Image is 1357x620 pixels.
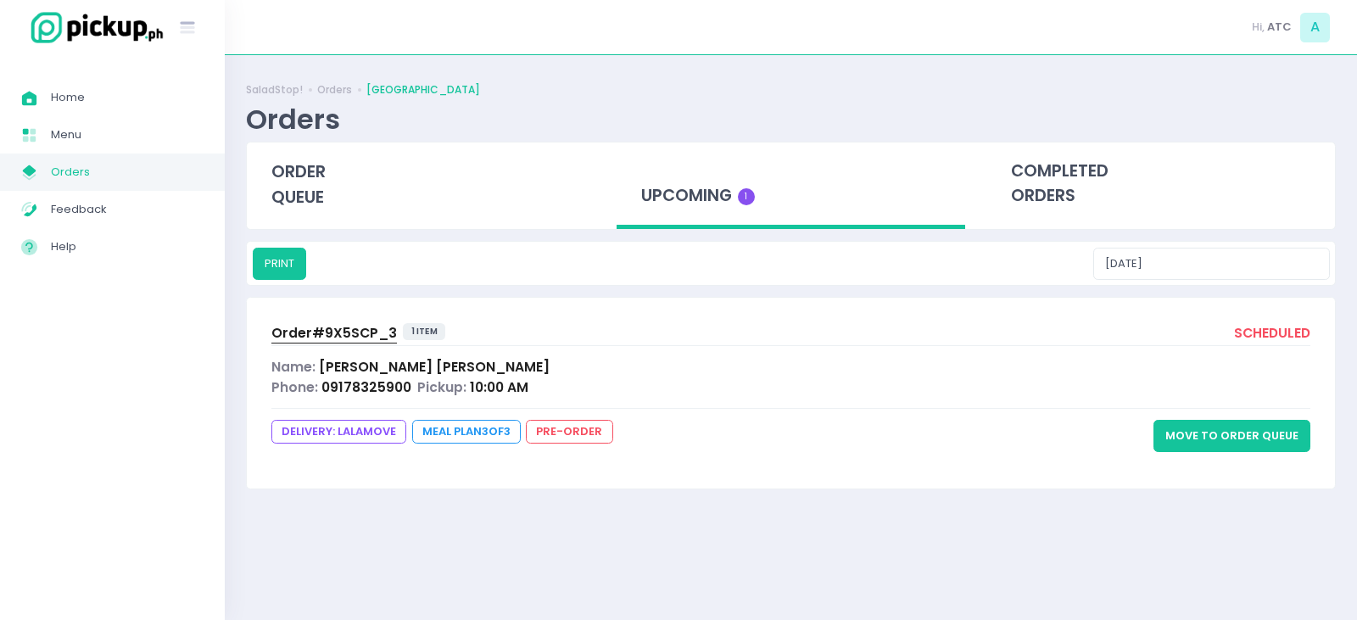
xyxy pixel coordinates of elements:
span: 10:00 AM [470,378,528,396]
span: DELIVERY: lalamove [271,420,406,444]
span: Pickup: [417,378,466,396]
span: Meal Plan 3 of 3 [412,420,521,444]
span: Help [51,236,204,258]
span: [PERSON_NAME] [PERSON_NAME] [319,358,550,376]
span: A [1300,13,1330,42]
span: 09178325900 [321,378,411,396]
span: pre-order [526,420,612,444]
span: 1 item [403,323,446,340]
span: Home [51,87,204,109]
span: Order# 9X5SCP_3 [271,324,397,342]
div: scheduled [1234,323,1310,346]
button: PRINT [253,248,306,280]
a: SaladStop! [246,82,303,98]
span: 1 [738,188,755,205]
span: Hi, [1252,19,1265,36]
a: [GEOGRAPHIC_DATA] [366,82,480,98]
a: Order#9X5SCP_3 [271,323,397,346]
span: Feedback [51,198,204,221]
span: Menu [51,124,204,146]
span: Phone: [271,378,318,396]
span: Name: [271,358,316,376]
button: Move to Order Queue [1153,420,1310,452]
div: Orders [246,103,340,136]
span: ATC [1267,19,1292,36]
div: upcoming [617,142,965,230]
img: logo [21,9,165,46]
div: completed orders [986,142,1335,226]
span: order queue [271,160,326,209]
a: Orders [317,82,352,98]
span: Orders [51,161,204,183]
